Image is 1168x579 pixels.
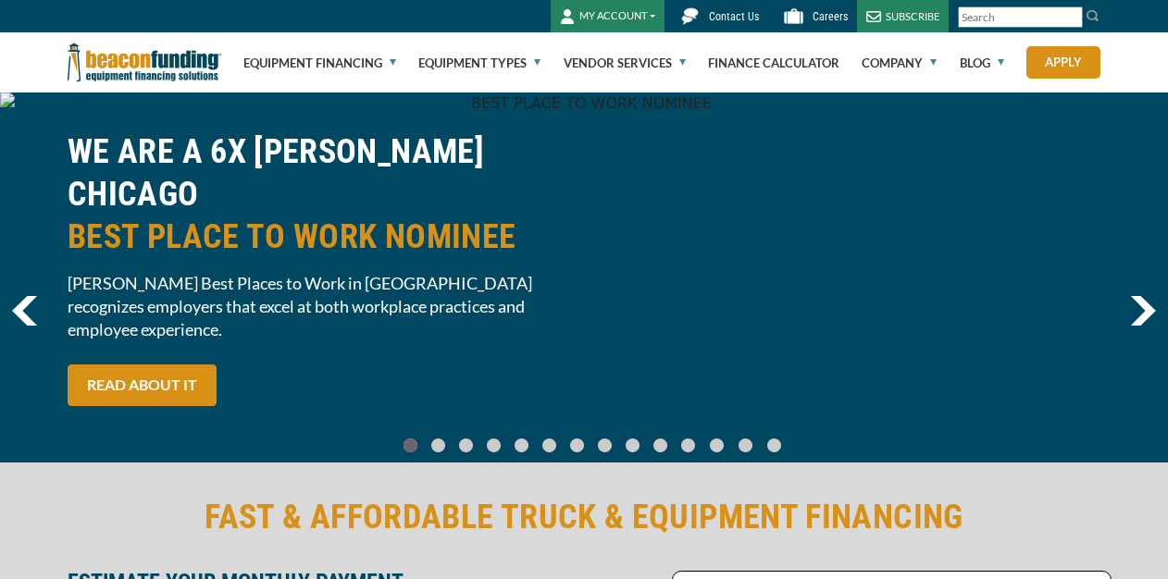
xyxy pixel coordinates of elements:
h2: FAST & AFFORDABLE TRUCK & EQUIPMENT FINANCING [68,496,1100,538]
a: Blog [960,33,1004,92]
a: Go To Slide 5 [538,437,560,453]
a: READ ABOUT IT [68,364,217,406]
a: Go To Slide 12 [734,437,757,453]
span: [PERSON_NAME] Best Places to Work in [GEOGRAPHIC_DATA] recognizes employers that excel at both wo... [68,272,573,341]
a: Go To Slide 6 [565,437,588,453]
a: Go To Slide 8 [621,437,643,453]
a: Go To Slide 2 [454,437,477,453]
input: Search [958,6,1083,28]
a: Go To Slide 1 [427,437,449,453]
img: Right Navigator [1130,296,1156,326]
a: Vendor Services [564,33,686,92]
a: Equipment Types [418,33,541,92]
a: Go To Slide 4 [510,437,532,453]
a: Go To Slide 9 [649,437,671,453]
span: BEST PLACE TO WORK NOMINEE [68,216,573,258]
a: Go To Slide 3 [482,437,504,453]
a: Go To Slide 10 [677,437,700,453]
a: Go To Slide 0 [399,437,421,453]
a: Go To Slide 13 [763,437,786,453]
a: Clear search text [1063,10,1078,25]
h2: WE ARE A 6X [PERSON_NAME] CHICAGO [68,130,573,258]
a: Go To Slide 11 [705,437,728,453]
span: Contact Us [709,10,759,23]
img: Left Navigator [12,296,37,326]
a: Go To Slide 7 [593,437,615,453]
a: Company [862,33,937,92]
span: Careers [813,10,848,23]
a: next [1130,296,1156,326]
a: Equipment Financing [243,33,396,92]
img: Beacon Funding Corporation logo [68,32,221,92]
a: Apply [1026,46,1100,79]
a: Finance Calculator [708,33,839,92]
img: Search [1086,8,1100,23]
a: previous [12,296,37,326]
